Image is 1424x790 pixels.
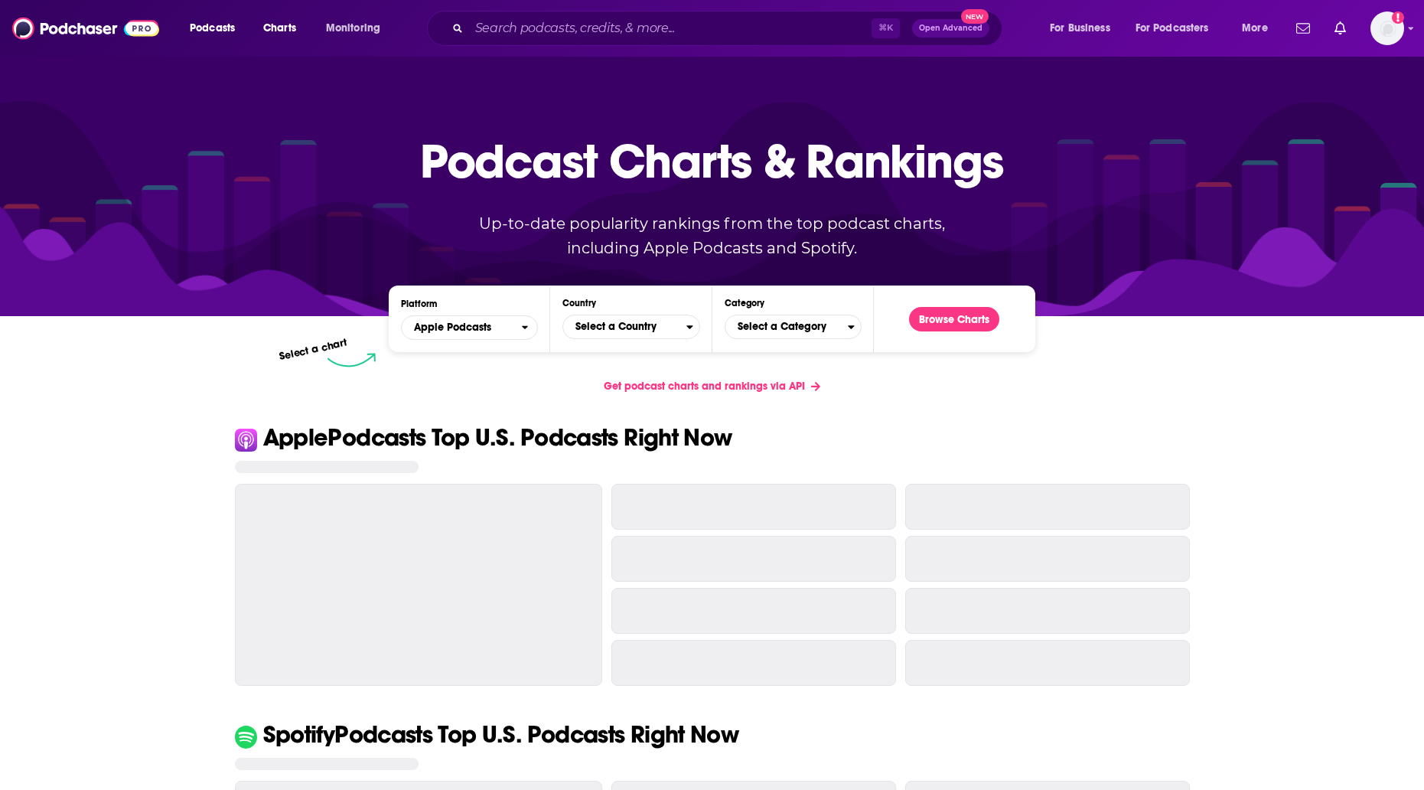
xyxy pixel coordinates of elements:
[12,14,159,43] img: Podchaser - Follow, Share and Rate Podcasts
[562,315,699,339] button: Countries
[912,19,989,38] button: Open AdvancedNew
[401,315,538,340] h2: Platforms
[263,723,739,747] p: Spotify Podcasts Top U.S. Podcasts Right Now
[442,11,1017,46] div: Search podcasts, credits, & more...
[401,315,538,340] button: open menu
[1392,11,1404,24] svg: Add a profile image
[469,16,872,41] input: Search podcasts, credits, & more...
[919,24,982,32] span: Open Advanced
[563,314,686,340] span: Select a Country
[326,18,380,39] span: Monitoring
[1050,18,1110,39] span: For Business
[872,18,900,38] span: ⌘ K
[253,16,305,41] a: Charts
[1136,18,1209,39] span: For Podcasters
[725,314,848,340] span: Select a Category
[1242,18,1268,39] span: More
[591,367,833,405] a: Get podcast charts and rankings via API
[909,307,999,331] button: Browse Charts
[263,18,296,39] span: Charts
[961,9,989,24] span: New
[263,426,732,450] p: Apple Podcasts Top U.S. Podcasts Right Now
[1231,16,1287,41] button: open menu
[402,315,521,341] span: Apple Podcasts
[604,380,805,393] span: Get podcast charts and rankings via API
[449,211,976,260] p: Up-to-date popularity rankings from the top podcast charts, including Apple Podcasts and Spotify.
[420,111,1004,211] p: Podcast Charts & Rankings
[1370,11,1404,45] button: Show profile menu
[279,336,349,363] p: Select a chart
[1370,11,1404,45] img: User Profile
[1126,16,1231,41] button: open menu
[190,18,235,39] span: Podcasts
[179,16,255,41] button: open menu
[315,16,400,41] button: open menu
[235,726,257,748] img: Spotify Icon
[1370,11,1404,45] span: Logged in as itang
[725,315,862,339] button: Categories
[1290,15,1316,41] a: Show notifications dropdown
[327,353,376,367] img: select arrow
[1328,15,1352,41] a: Show notifications dropdown
[1039,16,1129,41] button: open menu
[235,429,257,451] img: Apple Icon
